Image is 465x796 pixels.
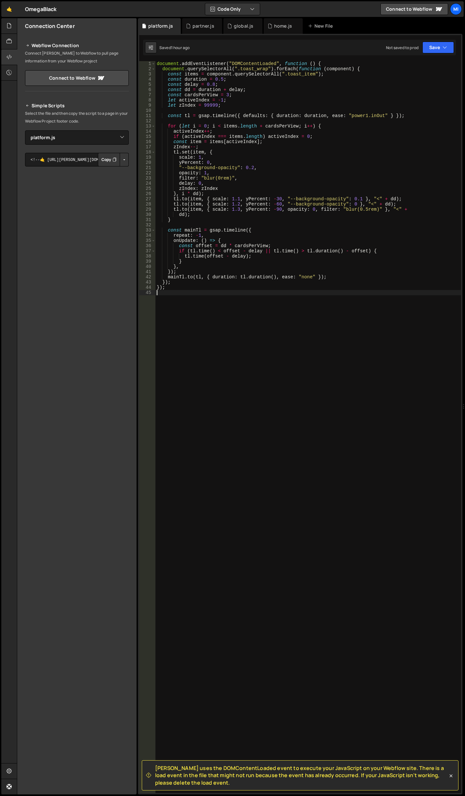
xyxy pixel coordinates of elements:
[139,160,155,165] div: 20
[139,144,155,150] div: 17
[139,77,155,82] div: 4
[1,1,17,17] a: 🤙
[171,45,190,50] div: 1 hour ago
[139,212,155,217] div: 30
[139,124,155,129] div: 13
[139,92,155,98] div: 7
[139,72,155,77] div: 3
[139,113,155,118] div: 11
[139,108,155,113] div: 10
[139,139,155,144] div: 16
[139,285,155,290] div: 44
[25,177,129,236] iframe: YouTube video player
[25,70,129,86] a: Connect to Webflow
[139,66,155,72] div: 2
[274,23,292,29] div: home.js
[139,269,155,274] div: 41
[25,5,57,13] div: OmegaBlack
[139,238,155,243] div: 35
[139,191,155,196] div: 26
[25,240,129,298] iframe: YouTube video player
[98,153,129,166] div: Button group with nested dropdown
[380,3,448,15] a: Connect to Webflow
[450,3,462,15] a: Mi
[139,243,155,248] div: 36
[139,202,155,207] div: 28
[139,181,155,186] div: 24
[139,217,155,222] div: 31
[139,290,155,295] div: 45
[159,45,190,50] div: Saved
[139,165,155,170] div: 21
[25,22,75,30] h2: Connection Center
[139,233,155,238] div: 34
[25,110,129,125] p: Select the file and then copy the script to a page in your Webflow Project footer code.
[139,82,155,87] div: 5
[139,196,155,202] div: 27
[148,23,173,29] div: platform.js
[308,23,335,29] div: New File
[139,280,155,285] div: 43
[139,103,155,108] div: 9
[386,45,418,50] div: Not saved to prod
[139,248,155,254] div: 37
[25,153,129,166] textarea: <!--🤙 [URL][PERSON_NAME][DOMAIN_NAME]> <script>document.addEventListener("DOMContentLoaded", func...
[139,176,155,181] div: 23
[139,228,155,233] div: 33
[155,764,448,786] span: [PERSON_NAME] uses the DOMContentLoaded event to execute your JavaScript on your Webflow site. Th...
[139,259,155,264] div: 39
[205,3,260,15] button: Code Only
[193,23,214,29] div: partner.js
[139,129,155,134] div: 14
[25,42,129,49] h2: Webflow Connection
[139,254,155,259] div: 38
[139,264,155,269] div: 40
[139,222,155,228] div: 32
[139,118,155,124] div: 12
[98,153,120,166] button: Copy
[25,49,129,65] p: Connect [PERSON_NAME] to Webflow to pull page information from your Webflow project
[25,102,129,110] h2: Simple Scripts
[139,61,155,66] div: 1
[139,87,155,92] div: 6
[139,274,155,280] div: 42
[139,134,155,139] div: 15
[422,42,454,53] button: Save
[139,186,155,191] div: 25
[139,150,155,155] div: 18
[234,23,253,29] div: global.js
[139,207,155,212] div: 29
[139,170,155,176] div: 22
[139,98,155,103] div: 8
[139,155,155,160] div: 19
